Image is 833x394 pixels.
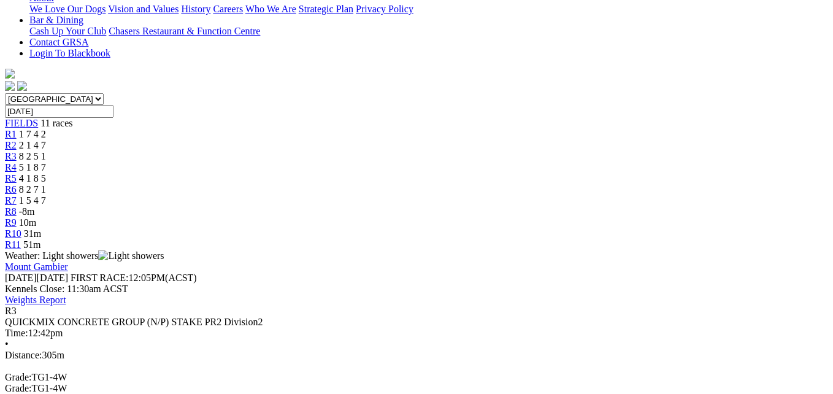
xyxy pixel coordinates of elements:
a: R3 [5,151,17,161]
a: R6 [5,184,17,195]
a: Strategic Plan [299,4,353,14]
div: 12:42pm [5,328,819,339]
span: 8 2 7 1 [19,184,46,195]
a: R11 [5,239,21,250]
span: R3 [5,306,17,316]
a: Careers [213,4,243,14]
div: QUICKMIX CONCRETE GROUP (N/P) STAKE PR2 Division2 [5,317,819,328]
img: facebook.svg [5,81,15,91]
a: Weights Report [5,295,66,305]
span: FIRST RACE: [71,272,128,283]
input: Select date [5,105,113,118]
img: Light showers [98,250,164,261]
div: 305m [5,350,819,361]
span: 11 races [40,118,72,128]
a: R2 [5,140,17,150]
div: TG1-4W [5,383,819,394]
div: TG1-4W [5,372,819,383]
a: Who We Are [245,4,296,14]
a: R9 [5,217,17,228]
div: Kennels Close: 11:30am ACST [5,284,819,295]
span: 10m [19,217,36,228]
span: 5 1 8 7 [19,162,46,172]
a: R8 [5,206,17,217]
span: Grade: [5,372,32,382]
a: R5 [5,173,17,183]
a: FIELDS [5,118,38,128]
span: 51m [23,239,40,250]
span: 1 5 4 7 [19,195,46,206]
span: Grade: [5,383,32,393]
a: Login To Blackbook [29,48,110,58]
a: Privacy Policy [356,4,413,14]
a: Chasers Restaurant & Function Centre [109,26,260,36]
a: Contact GRSA [29,37,88,47]
img: twitter.svg [17,81,27,91]
a: Mount Gambier [5,261,68,272]
a: Vision and Values [108,4,178,14]
a: R7 [5,195,17,206]
div: Bar & Dining [29,26,819,37]
a: History [181,4,210,14]
span: Weather: Light showers [5,250,164,261]
a: R4 [5,162,17,172]
span: [DATE] [5,272,68,283]
span: • [5,339,9,349]
span: -8m [19,206,35,217]
a: R10 [5,228,21,239]
span: Time: [5,328,28,338]
span: 4 1 8 5 [19,173,46,183]
a: Bar & Dining [29,15,83,25]
span: 8 2 5 1 [19,151,46,161]
span: 1 7 4 2 [19,129,46,139]
span: 2 1 4 7 [19,140,46,150]
a: R1 [5,129,17,139]
a: Cash Up Your Club [29,26,106,36]
img: logo-grsa-white.png [5,69,15,79]
span: 12:05PM(ACST) [71,272,197,283]
span: [DATE] [5,272,37,283]
span: 31m [24,228,41,239]
div: About [29,4,819,15]
span: Distance: [5,350,42,360]
a: We Love Our Dogs [29,4,106,14]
